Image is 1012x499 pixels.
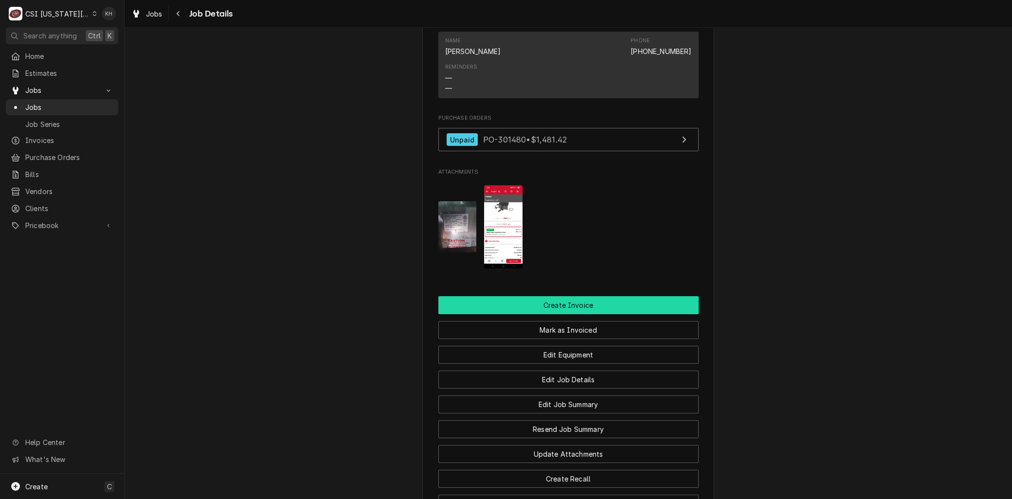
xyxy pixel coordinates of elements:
[631,37,650,45] div: Phone
[438,371,699,389] button: Edit Job Details
[102,7,116,20] div: KH
[6,99,118,115] a: Jobs
[25,135,113,145] span: Invoices
[6,48,118,64] a: Home
[25,51,113,61] span: Home
[9,7,22,20] div: C
[25,454,112,464] span: What's New
[438,168,699,276] div: Attachments
[438,395,699,413] button: Edit Job Summary
[445,46,501,56] div: [PERSON_NAME]
[171,6,186,21] button: Navigate back
[107,481,112,492] span: C
[438,168,699,176] span: Attachments
[438,114,699,156] div: Purchase Orders
[438,470,699,488] button: Create Recall
[445,37,501,56] div: Name
[484,185,523,268] img: 6QBgjXmETXbzjm6oHhDa
[438,339,699,364] div: Button Group Row
[6,200,118,216] a: Clients
[438,32,699,98] div: Contact
[438,364,699,389] div: Button Group Row
[438,296,699,314] button: Create Invoice
[445,83,452,93] div: —
[438,114,699,122] span: Purchase Orders
[23,31,77,41] span: Search anything
[25,68,113,78] span: Estimates
[438,128,699,152] a: View Purchase Order
[25,186,113,196] span: Vendors
[447,133,478,146] div: Unpaid
[438,346,699,364] button: Edit Equipment
[25,102,113,112] span: Jobs
[438,389,699,413] div: Button Group Row
[186,7,233,20] span: Job Details
[438,178,699,276] span: Attachments
[6,451,118,467] a: Go to What's New
[108,31,112,41] span: K
[631,47,691,55] a: [PHONE_NUMBER]
[6,217,118,233] a: Go to Pricebook
[445,73,452,83] div: —
[438,296,699,314] div: Button Group Row
[438,413,699,438] div: Button Group Row
[445,63,477,71] div: Reminders
[25,437,112,447] span: Help Center
[438,32,699,103] div: Client Contact List
[445,63,477,93] div: Reminders
[6,65,118,81] a: Estimates
[445,37,461,45] div: Name
[438,438,699,463] div: Button Group Row
[25,119,113,129] span: Job Series
[438,445,699,463] button: Update Attachments
[6,166,118,182] a: Bills
[88,31,101,41] span: Ctrl
[438,420,699,438] button: Resend Job Summary
[25,169,113,179] span: Bills
[9,7,22,20] div: CSI Kansas City's Avatar
[6,27,118,44] button: Search anythingCtrlK
[25,85,99,95] span: Jobs
[25,482,48,491] span: Create
[25,203,113,214] span: Clients
[127,6,166,22] a: Jobs
[438,201,477,252] img: Khiiq6nXSJqcd0Uriq9i
[6,82,118,98] a: Go to Jobs
[483,135,567,144] span: PO-301480 • $1,481.42
[438,463,699,488] div: Button Group Row
[438,314,699,339] div: Button Group Row
[25,152,113,162] span: Purchase Orders
[102,7,116,20] div: Kyley Hunnicutt's Avatar
[6,183,118,199] a: Vendors
[25,220,99,231] span: Pricebook
[25,9,90,19] div: CSI [US_STATE][GEOGRAPHIC_DATA]
[6,132,118,148] a: Invoices
[6,149,118,165] a: Purchase Orders
[6,116,118,132] a: Job Series
[438,321,699,339] button: Mark as Invoiced
[146,9,163,19] span: Jobs
[6,434,118,450] a: Go to Help Center
[631,37,691,56] div: Phone
[438,22,699,103] div: Client Contact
